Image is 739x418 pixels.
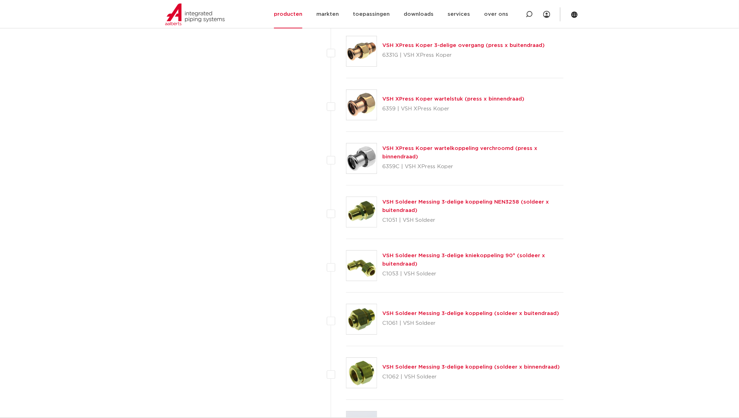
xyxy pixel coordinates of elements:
[383,146,538,159] a: VSH XPress Koper wartelkoppeling verchroomd (press x binnendraad)
[383,253,545,267] a: VSH Soldeer Messing 3-delige kniekoppeling 90° (soldeer x buitendraad)
[347,36,377,66] img: Thumbnail for VSH XPress Koper 3-delige overgang (press x buitendraad)
[383,268,564,280] p: C1053 | VSH Soldeer
[383,161,564,172] p: 6359C | VSH XPress Koper
[347,90,377,120] img: Thumbnail for VSH XPress Koper wartelstuk (press x binnendraad)
[383,96,525,102] a: VSH XPress Koper wartelstuk (press x binnendraad)
[347,251,377,281] img: Thumbnail for VSH Soldeer Messing 3-delige kniekoppeling 90° (soldeer x buitendraad)
[383,371,560,383] p: C1062 | VSH Soldeer
[383,311,559,316] a: VSH Soldeer Messing 3-delige koppeling (soldeer x buitendraad)
[347,143,377,173] img: Thumbnail for VSH XPress Koper wartelkoppeling verchroomd (press x binnendraad)
[383,318,559,329] p: C1061 | VSH Soldeer
[347,358,377,388] img: Thumbnail for VSH Soldeer Messing 3-delige koppeling (soldeer x binnendraad)
[347,197,377,227] img: Thumbnail for VSH Soldeer Messing 3-delige koppeling NEN3258 (soldeer x buitendraad)
[383,103,525,115] p: 6359 | VSH XPress Koper
[383,43,545,48] a: VSH XPress Koper 3-delige overgang (press x buitendraad)
[347,304,377,334] img: Thumbnail for VSH Soldeer Messing 3-delige koppeling (soldeer x buitendraad)
[383,364,560,370] a: VSH Soldeer Messing 3-delige koppeling (soldeer x binnendraad)
[383,215,564,226] p: C1051 | VSH Soldeer
[383,199,549,213] a: VSH Soldeer Messing 3-delige koppeling NEN3258 (soldeer x buitendraad)
[383,50,545,61] p: 6331G | VSH XPress Koper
